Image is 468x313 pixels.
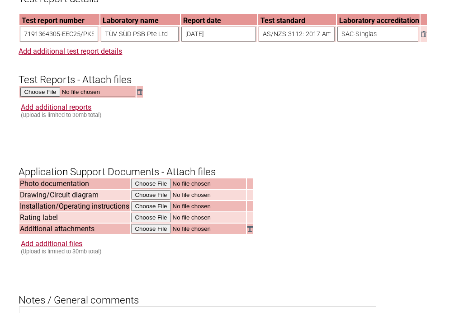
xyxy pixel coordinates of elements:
small: (Upload is limited to 30mb total) [21,112,101,118]
td: Photo documentation [19,178,130,189]
td: Rating label [19,212,130,223]
a: Add additional test report details [19,47,122,56]
img: Remove [421,31,426,37]
small: (Upload is limited to 30mb total) [21,248,101,255]
img: Remove [137,89,142,95]
th: Laboratory name [100,14,180,25]
td: Additional attachments [19,224,130,234]
a: Add additional files [21,239,82,248]
h3: Notes / General comments [19,279,449,306]
th: Report date [181,14,258,25]
th: Test standard [258,14,336,25]
th: Test report number [19,14,99,25]
img: Remove [247,226,253,232]
td: Drawing/Circuit diagram [19,190,130,200]
th: Laboratory accreditation [337,14,420,25]
a: Add additional reports [21,103,91,112]
td: Installation/Operating instructions [19,201,130,211]
h3: Application Support Documents - Attach files [19,151,449,178]
h3: Test Reports - Attach files [19,58,449,85]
